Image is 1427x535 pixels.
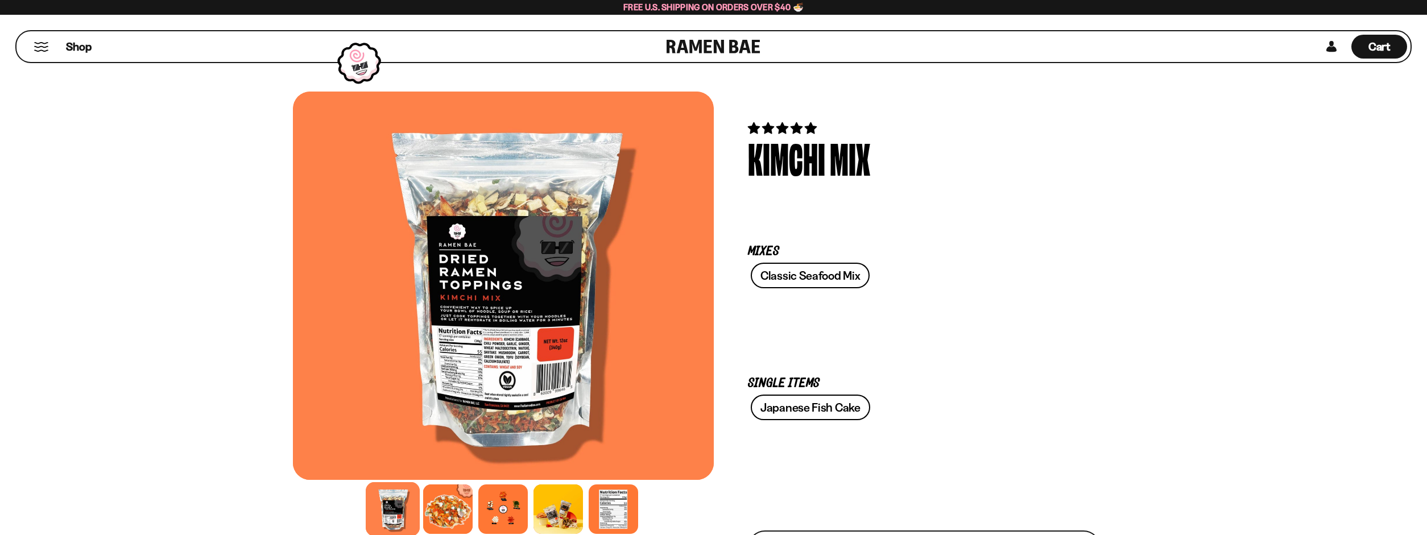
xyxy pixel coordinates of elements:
[751,395,870,420] a: Japanese Fish Cake
[830,136,870,179] div: Mix
[748,378,1101,389] p: Single Items
[66,39,92,55] span: Shop
[66,35,92,59] a: Shop
[751,263,870,288] a: Classic Seafood Mix
[748,136,825,179] div: Kimchi
[1351,31,1407,62] div: Cart
[748,246,1101,257] p: Mixes
[748,121,819,135] span: 4.76 stars
[623,2,804,13] span: Free U.S. Shipping on Orders over $40 🍜
[34,42,49,52] button: Mobile Menu Trigger
[1368,40,1391,53] span: Cart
